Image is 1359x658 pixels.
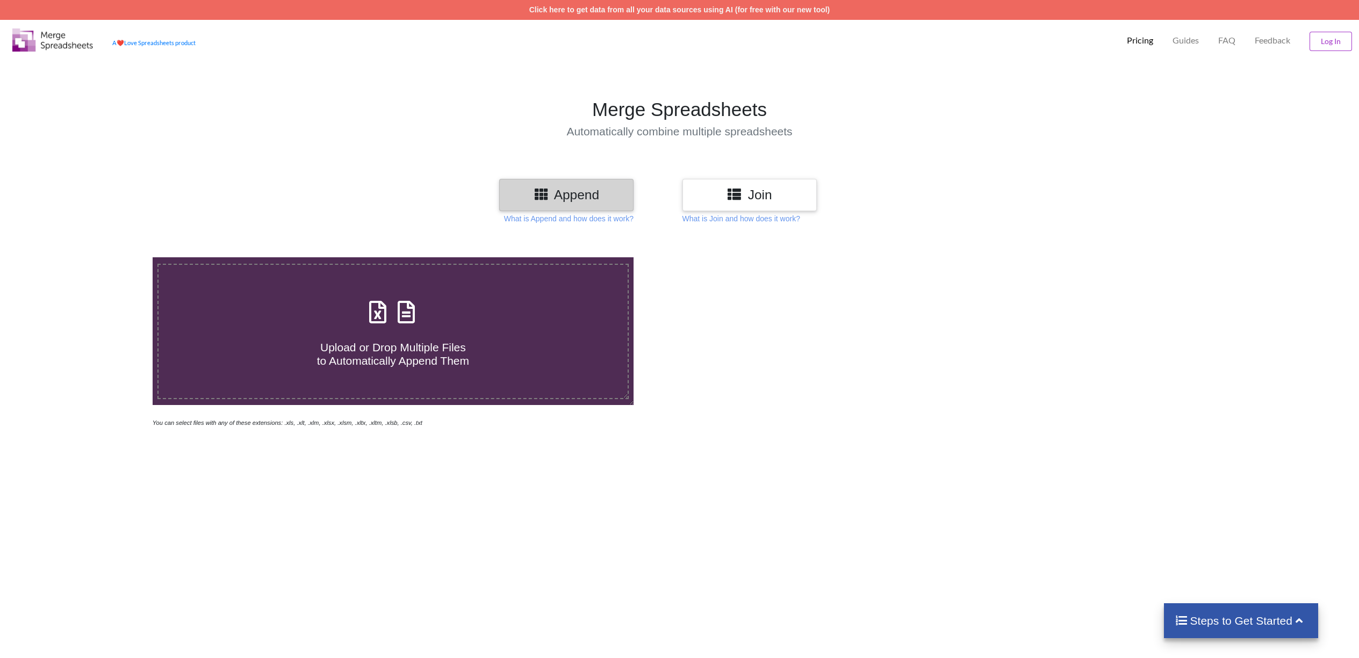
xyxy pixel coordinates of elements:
[1175,614,1307,627] h4: Steps to Get Started
[682,213,800,224] p: What is Join and how does it work?
[12,28,93,52] img: Logo.png
[1255,36,1290,45] span: Feedback
[691,187,809,203] h3: Join
[1127,35,1153,46] p: Pricing
[317,341,469,367] span: Upload or Drop Multiple Files to Automatically Append Them
[529,5,830,14] a: Click here to get data from all your data sources using AI (for free with our new tool)
[117,39,124,46] span: heart
[1218,35,1235,46] p: FAQ
[153,420,422,426] i: You can select files with any of these extensions: .xls, .xlt, .xlm, .xlsx, .xlsm, .xltx, .xltm, ...
[1173,35,1199,46] p: Guides
[112,39,196,46] a: AheartLove Spreadsheets product
[1310,32,1352,51] button: Log In
[504,213,634,224] p: What is Append and how does it work?
[507,187,625,203] h3: Append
